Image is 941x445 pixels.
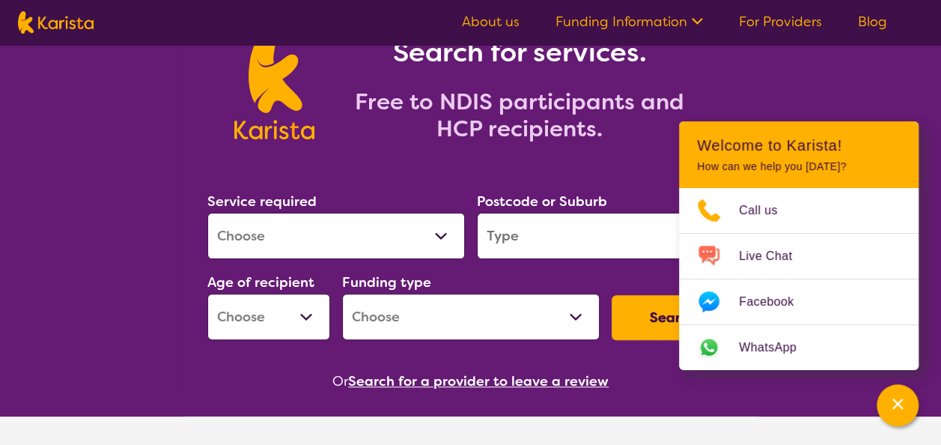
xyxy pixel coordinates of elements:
a: About us [462,13,520,31]
button: Channel Menu [877,384,919,426]
span: Or [332,370,348,393]
input: Type [477,213,734,259]
span: Live Chat [739,245,810,267]
button: Search for a provider to leave a review [348,370,609,393]
label: Postcode or Suburb [477,193,607,211]
a: Web link opens in a new tab. [679,325,919,370]
ul: Choose channel [679,188,919,370]
label: Funding type [342,273,431,291]
h1: Search for services. [332,34,707,70]
a: Blog [858,13,887,31]
button: Search [612,295,734,340]
img: Karista logo [234,34,314,139]
span: Facebook [739,291,811,313]
span: Call us [739,199,796,222]
img: Karista logo [18,11,94,34]
h2: Welcome to Karista! [697,136,901,154]
span: WhatsApp [739,336,814,359]
a: Funding Information [555,13,703,31]
label: Age of recipient [207,273,314,291]
label: Service required [207,193,317,211]
div: Channel Menu [679,121,919,370]
a: For Providers [739,13,822,31]
h2: Free to NDIS participants and HCP recipients. [332,88,707,142]
p: How can we help you [DATE]? [697,160,901,173]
